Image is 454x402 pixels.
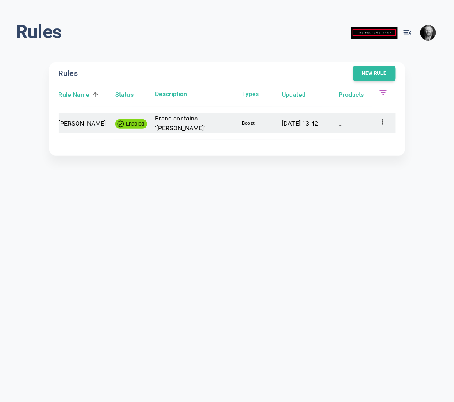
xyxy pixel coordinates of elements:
[59,68,78,79] h5: Rules
[59,90,90,100] h6: Rule Name
[242,89,276,99] h6: Types
[242,120,276,126] span: boost
[420,25,436,41] img: e9922e3fc00dd5316fa4c56e6d75935f
[353,66,396,81] button: New rule
[115,90,134,100] h6: Status
[402,27,413,38] span: menu_open
[123,120,147,128] span: Enabled
[59,119,109,129] p: [PERSON_NAME]
[339,90,375,100] span: Products
[339,90,364,100] h6: Products
[339,119,372,129] p: …
[115,90,144,100] span: Status
[351,21,398,45] img: theperfumeshop
[282,90,306,100] h6: Updated
[155,113,235,133] p: Brand contains '[PERSON_NAME]'
[16,20,62,44] h1: Rules
[155,89,235,99] h6: Description
[59,90,101,100] span: Rule Name
[282,120,318,127] time: [DATE] 13:42
[282,90,317,100] span: Updated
